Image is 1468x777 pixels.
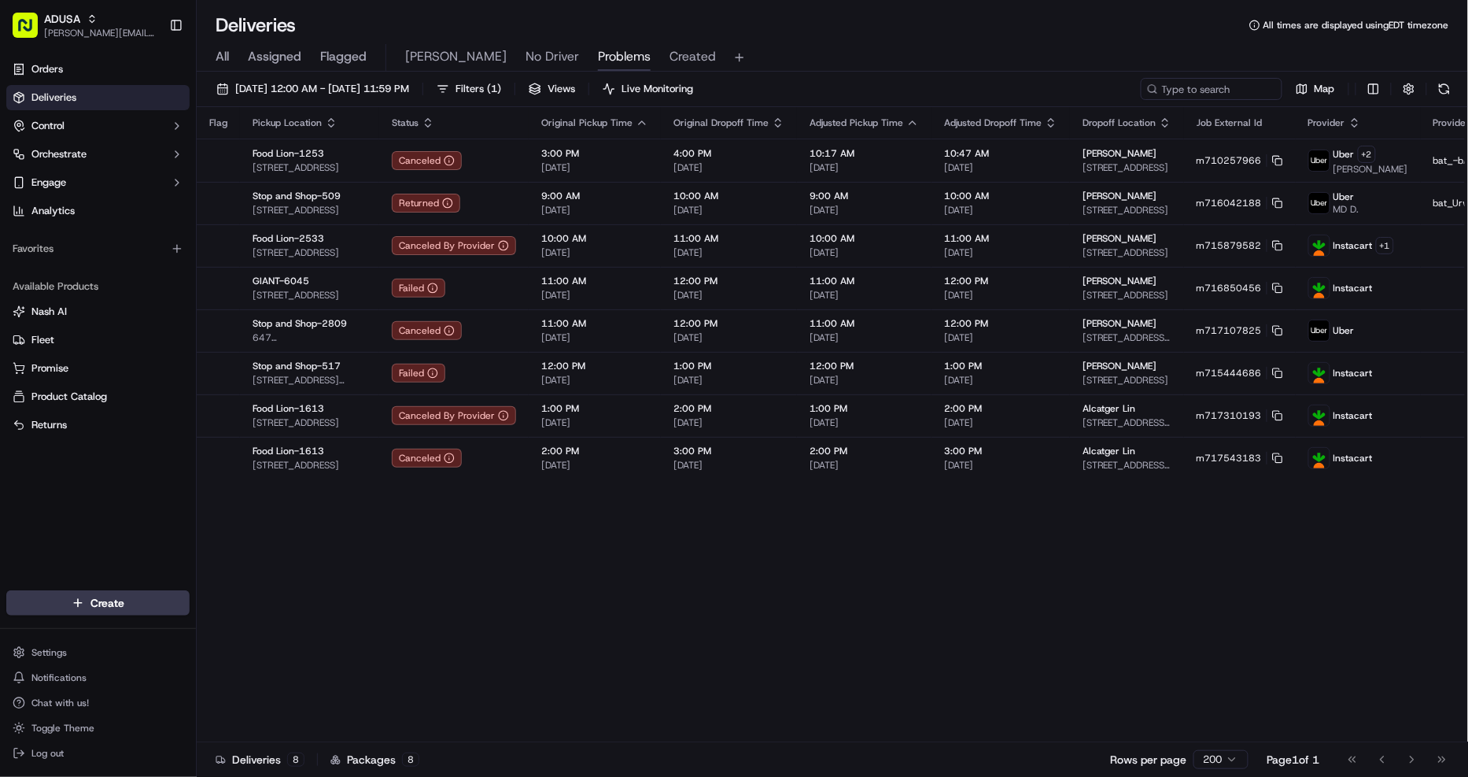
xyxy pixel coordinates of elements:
[31,176,66,190] span: Engage
[944,117,1042,129] span: Adjusted Dropoff Time
[598,47,651,66] span: Problems
[541,445,648,457] span: 2:00 PM
[673,459,784,472] span: [DATE]
[1197,367,1262,379] span: m715444686
[6,274,190,299] div: Available Products
[1083,117,1156,129] span: Dropoff Location
[31,646,67,659] span: Settings
[6,413,190,438] button: Returns
[6,113,190,139] button: Control
[267,155,286,174] button: Start new chat
[127,346,259,374] a: 💻API Documentation
[16,272,41,297] img: Steven McGraw
[253,416,367,429] span: [STREET_ADDRESS]
[810,445,919,457] span: 2:00 PM
[6,6,163,44] button: ADUSA[PERSON_NAME][EMAIL_ADDRESS][DOMAIN_NAME]
[810,190,919,202] span: 9:00 AM
[810,232,919,245] span: 10:00 AM
[253,331,367,344] span: 647 [GEOGRAPHIC_DATA]-18, [GEOGRAPHIC_DATA], [GEOGRAPHIC_DATA]
[33,150,61,179] img: 3855928211143_97847f850aaaf9af0eff_72.jpg
[1083,402,1136,415] span: Alcatger Lin
[6,327,190,353] button: Fleet
[673,331,784,344] span: [DATE]
[522,78,582,100] button: Views
[31,62,63,76] span: Orders
[1083,246,1171,259] span: [STREET_ADDRESS]
[402,753,419,767] div: 8
[253,117,322,129] span: Pickup Location
[253,459,367,472] span: [STREET_ADDRESS]
[944,289,1057,302] span: [DATE]
[1197,367,1283,379] button: m715444686
[31,418,67,432] span: Returns
[944,360,1057,372] span: 1:00 PM
[1309,150,1330,171] img: profile_uber_ahold_partner.png
[1309,193,1330,213] img: profile_uber_ahold_partner.png
[673,402,784,415] span: 2:00 PM
[31,390,107,404] span: Product Catalog
[1333,239,1373,252] span: Instacart
[131,244,136,257] span: •
[392,321,462,340] button: Canceled
[1333,452,1373,464] span: Instacart
[6,198,190,224] a: Analytics
[16,16,47,47] img: Nash
[6,170,190,195] button: Engage
[541,117,633,129] span: Original Pickup Time
[1083,416,1171,429] span: [STREET_ADDRESS][PERSON_NAME]
[541,204,648,216] span: [DATE]
[944,246,1057,259] span: [DATE]
[253,232,324,245] span: Food Lion-2533
[6,384,190,409] button: Product Catalog
[253,161,367,174] span: [STREET_ADDRESS]
[1197,282,1262,294] span: m716850456
[1083,147,1157,160] span: [PERSON_NAME]
[6,742,190,764] button: Log out
[392,364,445,383] button: Failed
[392,406,516,425] button: Canceled By Provider
[253,204,367,216] span: [STREET_ADDRESS]
[541,459,648,472] span: [DATE]
[1309,278,1330,298] img: profile_instacart_ahold_partner.png
[16,150,44,179] img: 1736555255976-a54dd68f-1ca7-489b-9aae-adbdc363a1c4
[810,459,919,472] span: [DATE]
[392,449,462,468] div: Canceled
[392,117,419,129] span: Status
[1083,232,1157,245] span: [PERSON_NAME]
[944,317,1057,330] span: 12:00 PM
[90,595,124,611] span: Create
[673,161,784,174] span: [DATE]
[810,289,919,302] span: [DATE]
[209,117,227,129] span: Flag
[1083,331,1171,344] span: [STREET_ADDRESS][PERSON_NAME]
[71,166,216,179] div: We're available if you need us!
[6,590,190,616] button: Create
[430,78,508,100] button: Filters(1)
[944,204,1057,216] span: [DATE]
[1197,239,1262,252] span: m715879582
[31,747,64,760] span: Log out
[622,82,693,96] span: Live Monitoring
[248,47,301,66] span: Assigned
[673,232,784,245] span: 11:00 AM
[1197,154,1283,167] button: m710257966
[392,236,516,255] div: Canceled By Provider
[1333,163,1408,176] span: [PERSON_NAME]
[1197,197,1283,209] button: m716042188
[1263,19,1449,31] span: All times are displayed using EDT timezone
[235,82,409,96] span: [DATE] 12:00 AM - [DATE] 11:59 PM
[392,151,462,170] div: Canceled
[6,667,190,689] button: Notifications
[1083,190,1157,202] span: [PERSON_NAME]
[1197,197,1262,209] span: m716042188
[1083,374,1171,387] span: [STREET_ADDRESS]
[16,205,105,217] div: Past conversations
[541,275,648,287] span: 11:00 AM
[44,11,80,27] button: ADUSA
[6,717,190,739] button: Toggle Theme
[1083,360,1157,372] span: [PERSON_NAME]
[810,331,919,344] span: [DATE]
[6,142,190,167] button: Orchestrate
